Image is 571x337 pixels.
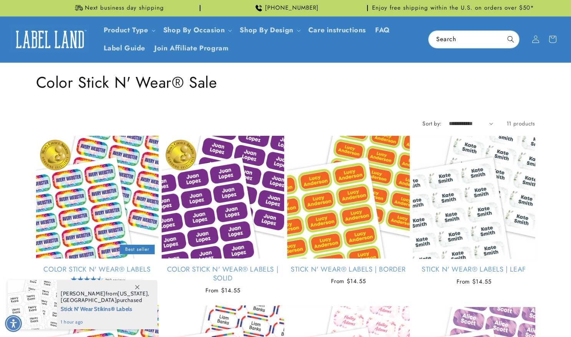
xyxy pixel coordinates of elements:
[61,304,149,313] span: Stick N' Wear Stikins® Labels
[9,25,91,54] a: Label Land
[61,290,149,304] span: from , purchased
[104,44,146,53] span: Label Guide
[36,72,535,92] h1: Color Stick N' Wear® Sale
[304,21,371,39] a: Care instructions
[506,120,535,127] span: 11 products
[410,301,563,329] iframe: Gorgias Floating Chat
[235,21,303,39] summary: Shop By Design
[85,4,164,12] span: Next business day shipping
[61,297,117,304] span: [GEOGRAPHIC_DATA]
[154,44,228,53] span: Join Affiliate Program
[287,265,410,274] a: Stick N' Wear® Labels | Border
[61,319,149,325] span: 1 hour ago
[5,315,22,332] div: Accessibility Menu
[422,120,441,127] label: Sort by:
[99,39,150,57] a: Label Guide
[163,26,225,35] span: Shop By Occasion
[36,265,159,274] a: Color Stick N' Wear® Labels
[240,25,293,35] a: Shop By Design
[308,26,366,35] span: Care instructions
[118,290,148,297] span: [US_STATE]
[375,26,390,35] span: FAQ
[502,31,519,48] button: Search
[159,21,235,39] summary: Shop By Occasion
[371,21,395,39] a: FAQ
[99,21,159,39] summary: Product Type
[150,39,233,57] a: Join Affiliate Program
[265,4,319,12] span: [PHONE_NUMBER]
[413,265,535,274] a: Stick N' Wear® Labels | Leaf
[61,290,106,297] span: [PERSON_NAME]
[162,265,284,283] a: Color Stick N' Wear® Labels | Solid
[12,27,88,51] img: Label Land
[372,4,534,12] span: Enjoy free shipping within the U.S. on orders over $50*
[104,25,148,35] a: Product Type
